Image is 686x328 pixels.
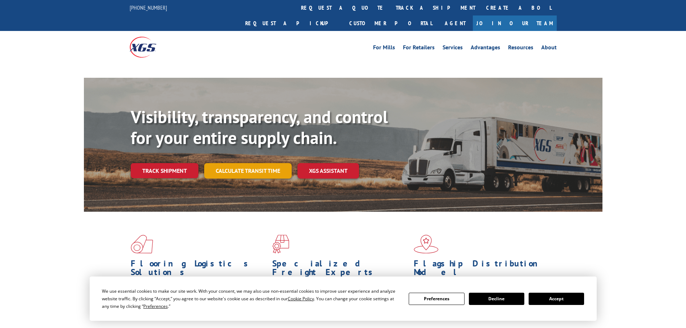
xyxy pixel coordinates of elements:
button: Accept [529,293,584,305]
button: Decline [469,293,524,305]
a: Track shipment [131,163,198,178]
b: Visibility, transparency, and control for your entire supply chain. [131,105,388,149]
a: Request a pickup [240,15,344,31]
div: We use essential cookies to make our site work. With your consent, we may also use non-essential ... [102,287,400,310]
button: Preferences [409,293,464,305]
a: Advantages [471,45,500,53]
img: xgs-icon-total-supply-chain-intelligence-red [131,235,153,253]
h1: Flooring Logistics Solutions [131,259,267,280]
h1: Flagship Distribution Model [414,259,550,280]
a: Calculate transit time [204,163,292,179]
a: Resources [508,45,533,53]
a: XGS ASSISTANT [297,163,359,179]
a: Services [443,45,463,53]
a: Agent [438,15,473,31]
span: Preferences [143,303,168,309]
a: For Mills [373,45,395,53]
span: Cookie Policy [288,296,314,302]
a: About [541,45,557,53]
img: xgs-icon-flagship-distribution-model-red [414,235,439,253]
img: xgs-icon-focused-on-flooring-red [272,235,289,253]
h1: Specialized Freight Experts [272,259,408,280]
a: Join Our Team [473,15,557,31]
a: For Retailers [403,45,435,53]
div: Cookie Consent Prompt [90,277,597,321]
a: [PHONE_NUMBER] [130,4,167,11]
a: Customer Portal [344,15,438,31]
